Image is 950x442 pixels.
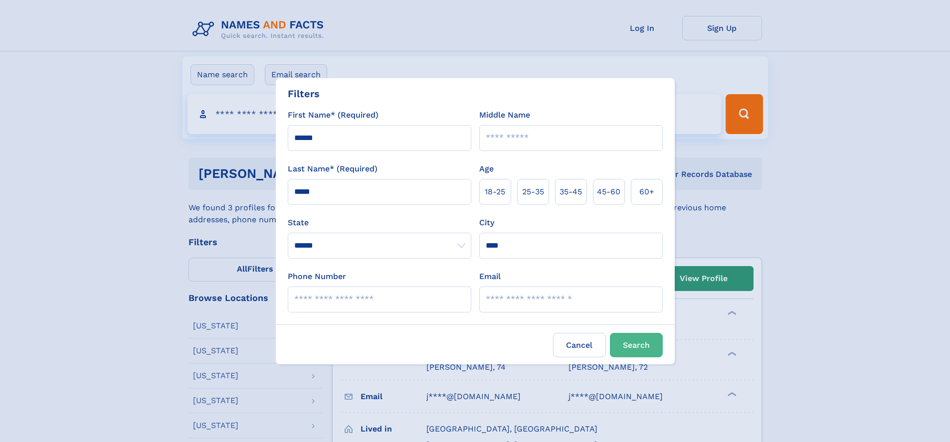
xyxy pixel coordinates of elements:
[639,186,654,198] span: 60+
[479,109,530,121] label: Middle Name
[479,217,494,229] label: City
[288,86,320,101] div: Filters
[560,186,582,198] span: 35‑45
[610,333,663,357] button: Search
[288,217,471,229] label: State
[479,163,494,175] label: Age
[553,333,606,357] label: Cancel
[485,186,505,198] span: 18‑25
[288,109,379,121] label: First Name* (Required)
[479,271,501,283] label: Email
[522,186,544,198] span: 25‑35
[597,186,620,198] span: 45‑60
[288,271,346,283] label: Phone Number
[288,163,378,175] label: Last Name* (Required)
